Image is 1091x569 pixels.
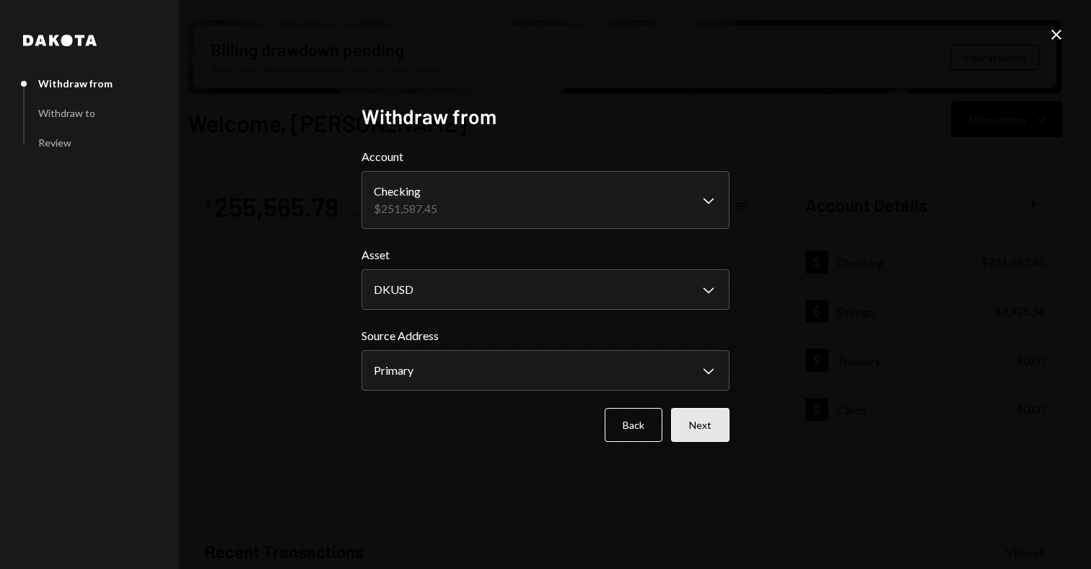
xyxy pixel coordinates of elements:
[362,103,729,131] h2: Withdraw from
[362,350,729,391] button: Source Address
[362,327,729,344] label: Source Address
[38,107,95,119] div: Withdraw to
[362,246,729,264] label: Asset
[362,171,729,229] button: Account
[605,408,662,442] button: Back
[362,148,729,165] label: Account
[38,136,71,149] div: Review
[671,408,729,442] button: Next
[362,269,729,310] button: Asset
[38,77,113,90] div: Withdraw from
